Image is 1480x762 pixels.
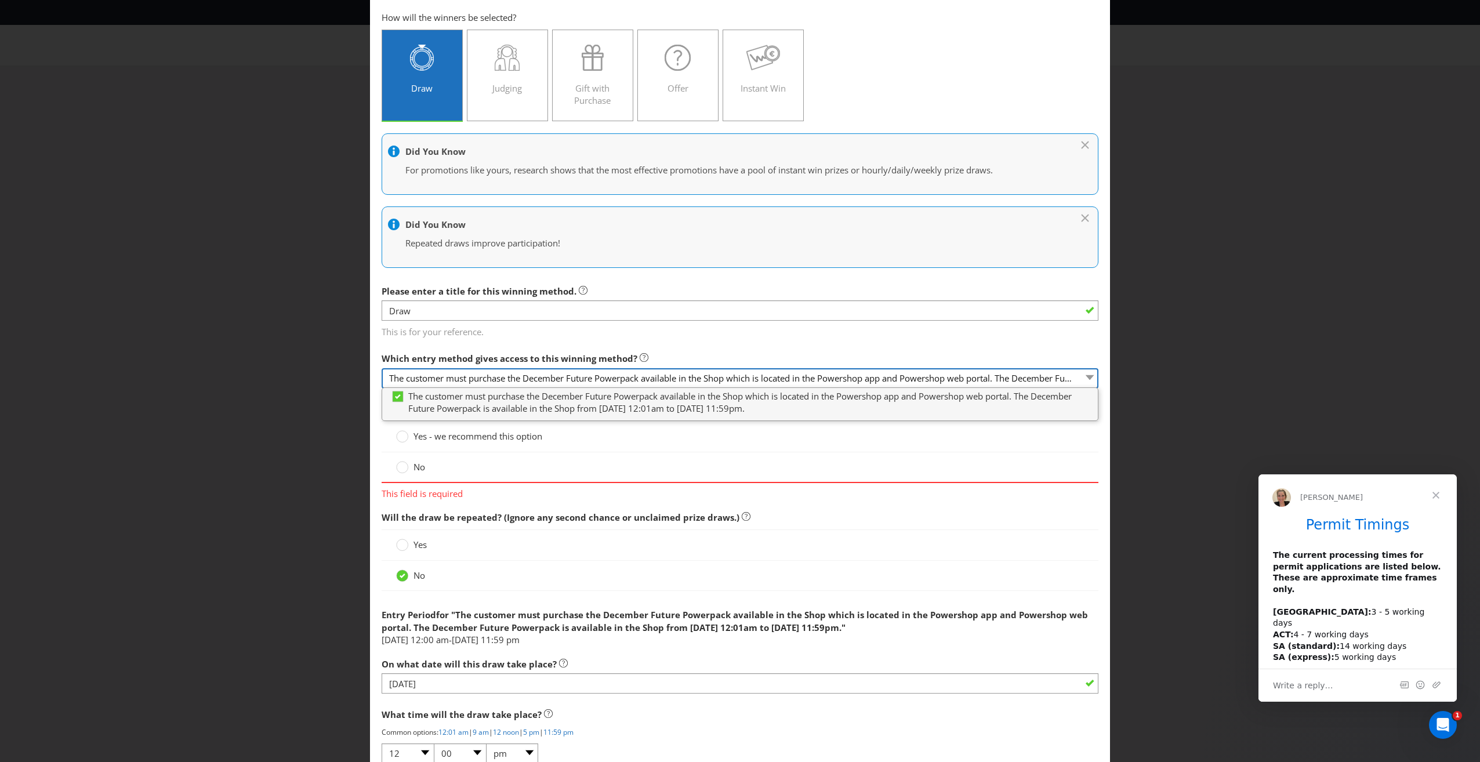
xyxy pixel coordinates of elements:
[382,12,516,23] span: How will the winners be selected?
[523,727,539,737] a: 5 pm
[438,727,469,737] a: 12:01 am
[411,82,433,94] span: Draw
[405,237,1063,249] p: Repeated draws improve participation!
[382,673,1098,694] input: DD/MM/YYYY
[382,727,438,737] span: Common options:
[1429,711,1457,739] iframe: Intercom live chat
[489,727,493,737] span: |
[413,461,425,473] span: No
[668,82,688,94] span: Offer
[473,727,489,737] a: 9 am
[382,321,1098,338] span: This is for your reference.
[413,539,427,550] span: Yes
[411,634,449,645] span: 12:00 am
[539,727,543,737] span: |
[408,390,1072,414] span: The customer must purchase the December Future Powerpack available in the Shop which is located i...
[841,622,846,633] span: "
[382,658,557,670] span: On what date will this draw take place?
[413,430,542,442] span: Yes - we recommend this option
[449,634,452,645] span: -
[543,727,574,737] a: 11:59 pm
[382,285,576,297] span: Please enter a title for this winning method.
[413,569,425,581] span: No
[574,82,611,106] span: Gift with Purchase
[492,82,522,94] span: Judging
[405,164,1063,176] p: For promotions like yours, research shows that the most effective promotions have a pool of insta...
[741,82,786,94] span: Instant Win
[382,634,408,645] span: [DATE]
[519,727,523,737] span: |
[382,483,1098,500] span: This field is required
[452,634,478,645] span: [DATE]
[469,727,473,737] span: |
[493,727,519,737] a: 12 noon
[382,609,436,621] span: Entry Period
[436,609,455,621] span: for "
[1453,711,1462,720] span: 1
[382,609,1088,633] span: The customer must purchase the December Future Powerpack available in the Shop which is located i...
[382,353,637,364] span: Which entry method gives access to this winning method?
[1258,474,1457,702] iframe: Intercom live chat message
[382,511,739,523] span: Will the draw be repeated? (Ignore any second chance or unclaimed prize draws.)
[382,709,542,720] span: What time will the draw take place?
[481,634,520,645] span: 11:59 pm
